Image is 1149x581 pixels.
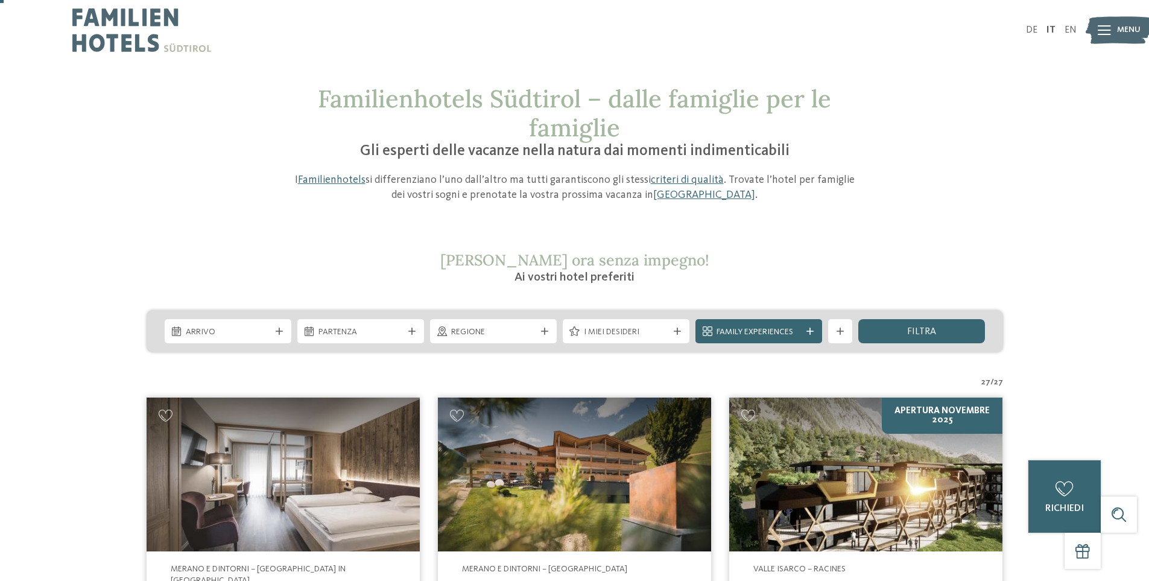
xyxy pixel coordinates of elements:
[451,326,536,338] span: Regione
[729,398,1002,551] img: Cercate un hotel per famiglie? Qui troverete solo i migliori!
[318,326,403,338] span: Partenza
[440,250,709,270] span: [PERSON_NAME] ora senza impegno!
[994,376,1003,389] span: 27
[514,271,635,284] span: Ai vostri hotel preferiti
[717,326,801,338] span: Family Experiences
[186,326,270,338] span: Arrivo
[651,174,724,185] a: criteri di qualità
[907,327,936,337] span: filtra
[1117,24,1141,36] span: Menu
[298,174,366,185] a: Familienhotels
[1046,25,1056,35] a: IT
[147,398,420,551] img: Cercate un hotel per famiglie? Qui troverete solo i migliori!
[990,376,994,389] span: /
[438,398,711,551] img: Aktiv & Familienhotel Adlernest ****
[318,83,831,143] span: Familienhotels Südtirol – dalle famiglie per le famiglie
[753,565,846,573] span: Valle Isarco – Racines
[653,189,755,200] a: [GEOGRAPHIC_DATA]
[584,326,668,338] span: I miei desideri
[360,144,790,159] span: Gli esperti delle vacanze nella natura dai momenti indimenticabili
[1045,504,1084,513] span: richiedi
[1026,25,1037,35] a: DE
[981,376,990,389] span: 27
[288,173,861,203] p: I si differenziano l’uno dall’altro ma tutti garantiscono gli stessi . Trovate l’hotel per famigl...
[1028,460,1101,533] a: richiedi
[1065,25,1077,35] a: EN
[462,565,627,573] span: Merano e dintorni – [GEOGRAPHIC_DATA]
